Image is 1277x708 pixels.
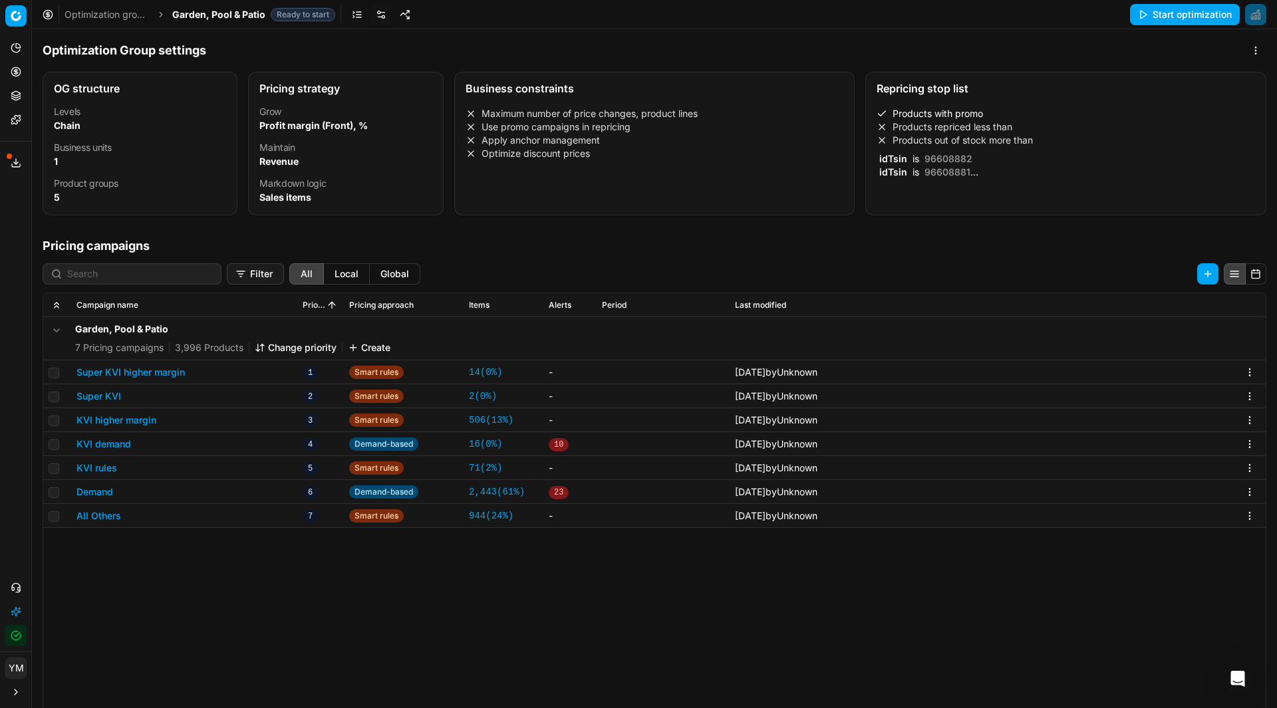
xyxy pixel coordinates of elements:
[735,485,817,499] div: by Unknown
[469,461,502,475] a: 71(2%)
[735,462,766,473] span: [DATE]
[735,486,766,497] span: [DATE]
[259,107,432,116] dt: Grow
[370,263,420,285] button: global
[735,414,766,425] span: [DATE]
[877,153,910,164] span: idTsin
[54,156,58,167] strong: 1
[303,462,318,475] span: 5
[54,107,226,116] dt: Levels
[469,485,525,499] a: 2,443(61%)
[175,341,243,354] span: 3,996 Products
[54,120,80,131] strong: Chain
[259,156,299,167] strong: Revenue
[922,166,973,177] span: 96608881
[303,414,318,427] span: 3
[543,504,597,528] td: -
[303,486,318,499] span: 6
[469,300,490,310] span: Items
[75,341,164,354] span: 7 Pricing campaigns
[349,461,404,475] span: Smart rules
[735,366,766,378] span: [DATE]
[54,191,60,203] strong: 5
[303,366,318,380] span: 1
[922,153,975,164] span: 96608882
[76,300,138,310] span: Campaign name
[469,509,513,523] a: 944(24%)
[65,8,335,21] nav: breadcrumb
[349,509,404,523] span: Smart rules
[466,147,844,160] li: Optimize discount prices
[543,408,597,432] td: -
[172,8,265,21] span: Garden, Pool & Patio
[543,456,597,480] td: -
[349,300,414,310] span: Pricing approach
[76,390,121,403] button: Super KVI
[259,179,432,188] dt: Markdown logic
[466,134,844,147] li: Apply anchor management
[303,300,325,310] span: Priority
[469,390,497,403] a: 2(0%)
[76,461,117,475] button: KVI rules
[543,360,597,384] td: -
[172,8,335,21] span: Garden, Pool & PatioReady to start
[469,437,502,451] a: 16(0%)
[466,107,844,120] li: Maximum number of price changes, product lines
[1130,4,1240,25] button: Start optimization
[735,461,817,475] div: by Unknown
[877,120,1255,134] li: Products repriced less than
[32,237,1277,255] h1: Pricing campaigns
[735,390,817,403] div: by Unknown
[735,390,766,402] span: [DATE]
[259,191,311,203] strong: Sales items
[43,41,206,60] h1: Optimization Group settings
[76,509,121,523] button: All Others
[54,143,226,152] dt: Business units
[76,366,185,379] button: Super KVI higher margin
[259,143,432,152] dt: Maintain
[735,509,817,523] div: by Unknown
[877,134,1255,147] li: Products out of stock more than
[602,300,627,310] span: Period
[469,413,513,427] a: 506(13%)
[549,300,571,310] span: Alerts
[65,8,150,21] a: Optimization groups
[349,485,418,499] span: Demand-based
[348,341,390,354] button: Create
[466,83,844,94] div: Business constraints
[910,153,922,164] span: is
[76,485,113,499] button: Demand
[289,263,324,285] button: all
[325,298,339,312] button: Sorted by Priority ascending
[5,657,27,679] button: YM
[76,413,156,427] button: KVI higher margin
[735,366,817,379] div: by Unknown
[735,300,786,310] span: Last modified
[6,658,26,678] span: YM
[549,486,569,499] span: 23
[54,179,226,188] dt: Product groups
[349,366,404,379] span: Smart rules
[349,390,404,403] span: Smart rules
[735,438,766,449] span: [DATE]
[49,297,65,313] button: Expand all
[259,120,368,131] strong: Profit margin (Front), %
[303,390,318,404] span: 2
[910,166,922,177] span: is
[76,437,131,451] button: KVI demand
[271,8,335,21] span: Ready to start
[75,322,390,336] h5: Garden, Pool & Patio
[67,267,213,281] input: Search
[735,413,817,427] div: by Unknown
[877,107,1255,120] li: Products with promo
[349,437,418,451] span: Demand-based
[54,83,226,94] div: OG structure
[735,437,817,451] div: by Unknown
[735,510,766,521] span: [DATE]
[466,120,844,134] li: Use promo campaigns in repricing
[303,510,318,523] span: 7
[349,413,404,427] span: Smart rules
[259,83,432,94] div: Pricing strategy
[469,366,502,379] a: 14(0%)
[303,438,318,451] span: 4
